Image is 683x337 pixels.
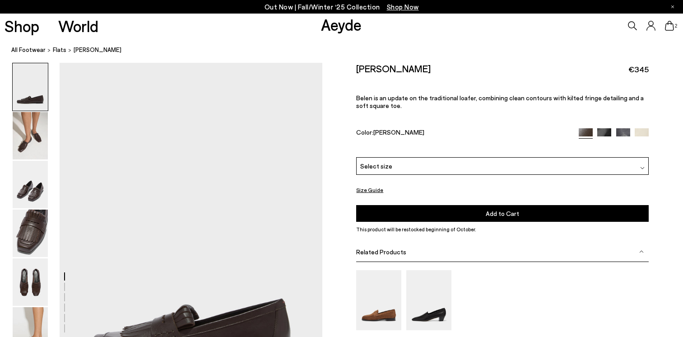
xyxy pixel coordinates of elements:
[639,249,644,254] img: svg%3E
[13,210,48,257] img: Belen Tassel Loafers - Image 4
[356,225,649,234] p: This product will be restocked beginning of October.
[360,161,392,171] span: Select size
[5,18,39,34] a: Shop
[628,64,649,75] span: €345
[674,23,678,28] span: 2
[486,210,519,217] span: Add to Cart
[356,248,406,256] span: Related Products
[58,18,98,34] a: World
[373,128,424,136] span: [PERSON_NAME]
[356,63,431,74] h2: [PERSON_NAME]
[406,270,451,330] img: Gabby Almond-Toe Loafers
[13,258,48,306] img: Belen Tassel Loafers - Image 5
[356,128,569,139] div: Color:
[356,184,383,196] button: Size Guide
[53,46,66,53] span: flats
[74,45,121,55] span: [PERSON_NAME]
[13,161,48,208] img: Belen Tassel Loafers - Image 3
[387,3,419,11] span: Navigate to /collections/new-in
[13,112,48,159] img: Belen Tassel Loafers - Image 2
[13,63,48,111] img: Belen Tassel Loafers - Image 1
[11,45,46,55] a: All Footwear
[265,1,419,13] p: Out Now | Fall/Winter ‘25 Collection
[11,38,683,63] nav: breadcrumb
[53,45,66,55] a: flats
[356,205,649,222] button: Add to Cart
[356,270,401,330] img: Oscar Suede Loafers
[356,94,649,109] p: Belen is an update on the traditional loafer, combining clean contours with kilted fringe detaili...
[640,166,645,170] img: svg%3E
[321,15,362,34] a: Aeyde
[665,21,674,31] a: 2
